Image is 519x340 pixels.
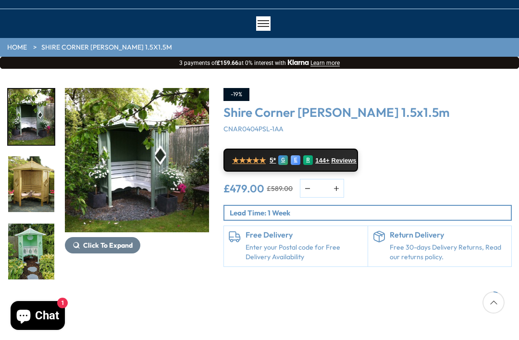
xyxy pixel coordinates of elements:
[8,224,54,279] img: SHIRECORNERARBOUR_cust2_06028f20-9bc1-4b1a-be9f-6f258fcae633_200x200.jpg
[278,155,288,165] div: G
[246,243,363,262] a: Enter your Postal code for Free Delivery Availability
[223,149,358,172] a: ★★★★★ 5* G E R 144+ Reviews
[232,156,266,165] span: ★★★★★
[7,155,55,213] div: 7 / 14
[65,88,209,232] img: Shire Corner Arbour 1.5x1.5m - Best Shed
[390,243,507,262] p: Free 30-days Delivery Returns, Read our returns policy.
[267,185,293,192] del: £589.00
[230,208,511,218] p: Lead Time: 1 Week
[8,156,54,212] img: CornerArbour_1ef1c273-0399-4877-a335-24417316467d_200x200.jpg
[332,157,357,164] span: Reviews
[223,88,249,101] div: -19%
[291,155,300,165] div: E
[8,89,54,145] img: CornerArbour_7_3ee9eac6-8220-4793-922a-41a6a2e9254c_200x200.jpg
[223,125,284,133] span: CNAR0404PSL-1AA
[65,88,209,280] div: 6 / 14
[7,223,55,280] div: 8 / 14
[223,106,512,120] h3: Shire Corner [PERSON_NAME] 1.5x1.5m
[390,231,507,239] h6: Return Delivery
[303,155,313,165] div: R
[8,301,68,332] inbox-online-store-chat: Shopify online store chat
[7,43,27,52] a: HOME
[223,183,264,194] ins: £479.00
[246,231,363,239] h6: Free Delivery
[7,88,55,146] div: 6 / 14
[315,157,329,164] span: 144+
[41,43,172,52] a: Shire Corner [PERSON_NAME] 1.5x1.5m
[65,237,140,253] button: Click To Expand
[83,241,133,250] span: Click To Expand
